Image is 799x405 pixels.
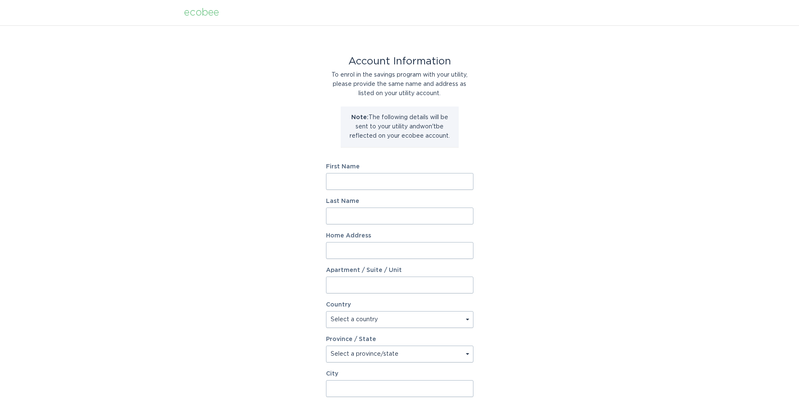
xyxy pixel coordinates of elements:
strong: Note: [351,115,369,120]
label: First Name [326,164,473,170]
label: Last Name [326,198,473,204]
div: Account Information [326,57,473,66]
label: Apartment / Suite / Unit [326,267,473,273]
label: Country [326,302,351,308]
div: To enrol in the savings program with your utility, please provide the same name and address as li... [326,70,473,98]
label: Province / State [326,336,376,342]
label: City [326,371,473,377]
p: The following details will be sent to your utility and won't be reflected on your ecobee account. [347,113,452,141]
div: ecobee [184,8,219,17]
label: Home Address [326,233,473,239]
